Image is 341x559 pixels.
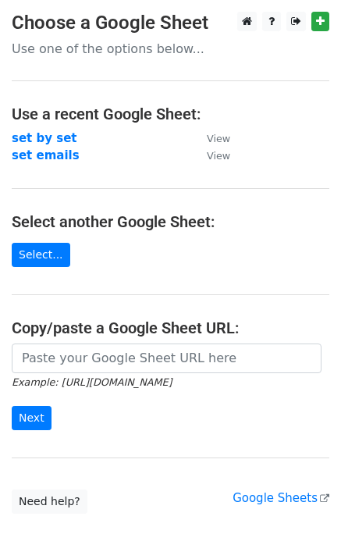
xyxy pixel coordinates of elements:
[12,243,70,267] a: Select...
[12,490,87,514] a: Need help?
[12,319,329,337] h4: Copy/paste a Google Sheet URL:
[12,131,77,145] a: set by set
[207,150,230,162] small: View
[12,12,329,34] h3: Choose a Google Sheet
[233,491,329,505] a: Google Sheets
[12,406,52,430] input: Next
[191,148,230,162] a: View
[12,212,329,231] h4: Select another Google Sheet:
[12,376,172,388] small: Example: [URL][DOMAIN_NAME]
[12,105,329,123] h4: Use a recent Google Sheet:
[12,148,80,162] a: set emails
[191,131,230,145] a: View
[12,41,329,57] p: Use one of the options below...
[12,344,321,373] input: Paste your Google Sheet URL here
[207,133,230,144] small: View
